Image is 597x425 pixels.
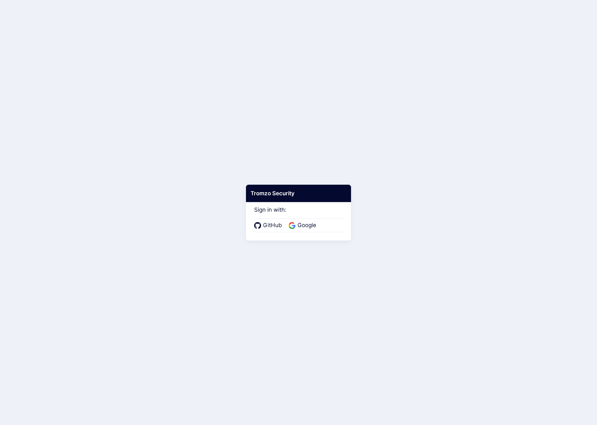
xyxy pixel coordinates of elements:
a: Google [289,221,318,230]
a: GitHub [254,221,284,230]
div: Tromzo Security [246,184,351,202]
span: GitHub [261,221,284,230]
div: Sign in with: [254,197,343,232]
span: Google [296,221,318,230]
